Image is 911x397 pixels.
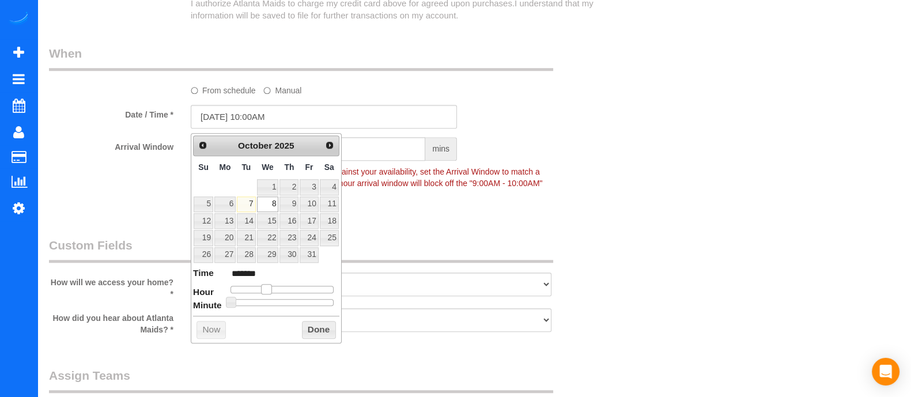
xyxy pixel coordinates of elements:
[214,230,236,245] a: 20
[325,141,334,150] span: Next
[194,196,213,212] a: 5
[300,196,318,212] a: 10
[194,213,213,229] a: 12
[263,81,301,96] label: Manual
[241,162,251,172] span: Tuesday
[305,162,313,172] span: Friday
[237,196,255,212] a: 7
[193,286,214,300] dt: Hour
[198,162,209,172] span: Sunday
[49,367,553,393] legend: Assign Teams
[237,247,255,263] a: 28
[194,247,213,263] a: 26
[194,230,213,245] a: 19
[191,167,542,199] span: To make this booking count against your availability, set the Arrival Window to match a spot on y...
[257,196,279,212] a: 8
[191,87,198,94] input: From schedule
[279,247,298,263] a: 30
[40,105,182,120] label: Date / Time *
[7,12,30,28] img: Automaid Logo
[320,196,339,212] a: 11
[872,358,899,385] div: Open Intercom Messenger
[320,213,339,229] a: 18
[237,213,255,229] a: 14
[238,141,272,150] span: October
[257,247,279,263] a: 29
[257,213,279,229] a: 15
[49,237,553,263] legend: Custom Fields
[279,179,298,195] a: 2
[40,137,182,153] label: Arrival Window
[214,213,236,229] a: 13
[220,162,231,172] span: Monday
[263,87,271,94] input: Manual
[257,179,279,195] a: 1
[40,273,182,300] label: How will we access your home? *
[320,230,339,245] a: 25
[300,213,318,229] a: 17
[302,321,336,339] button: Done
[40,308,182,335] label: How did you hear about Atlanta Maids? *
[279,196,298,212] a: 9
[300,247,318,263] a: 31
[195,137,211,153] a: Prev
[262,162,274,172] span: Wednesday
[322,137,338,153] a: Next
[425,137,457,161] span: mins
[279,213,298,229] a: 16
[300,179,318,195] a: 3
[196,321,226,339] button: Now
[274,141,294,150] span: 2025
[257,230,279,245] a: 22
[237,230,255,245] a: 21
[198,141,207,150] span: Prev
[300,230,318,245] a: 24
[324,162,334,172] span: Saturday
[284,162,294,172] span: Thursday
[191,105,457,128] input: MM/DD/YYYY HH:MM
[193,267,214,281] dt: Time
[193,299,222,313] dt: Minute
[320,179,339,195] a: 4
[279,230,298,245] a: 23
[191,81,256,96] label: From schedule
[214,247,236,263] a: 27
[49,45,553,71] legend: When
[214,196,236,212] a: 6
